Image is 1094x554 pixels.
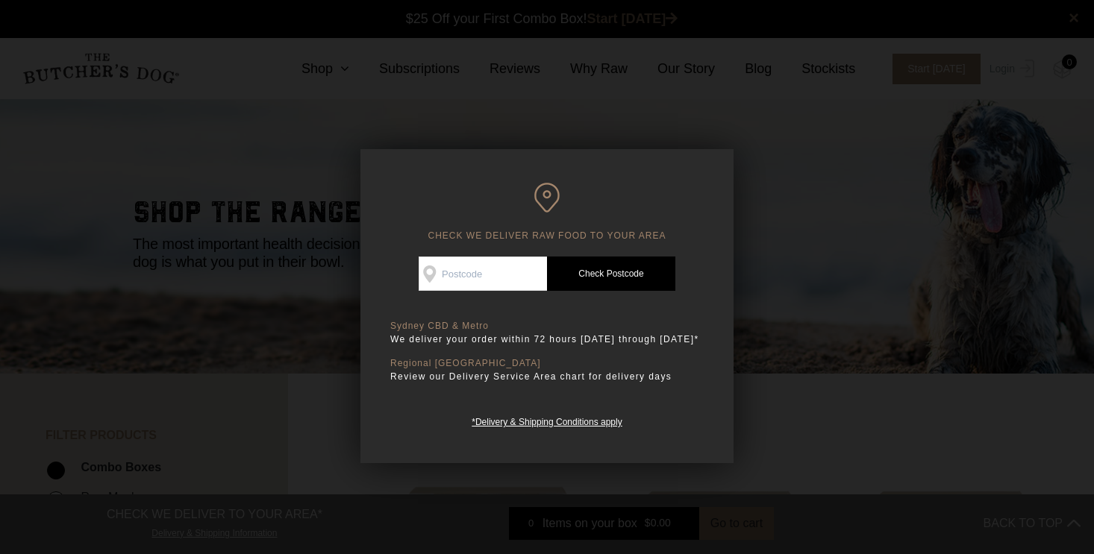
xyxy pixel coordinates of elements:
[390,183,704,242] h6: CHECK WE DELIVER RAW FOOD TO YOUR AREA
[390,358,704,369] p: Regional [GEOGRAPHIC_DATA]
[390,332,704,347] p: We deliver your order within 72 hours [DATE] through [DATE]*
[390,369,704,384] p: Review our Delivery Service Area chart for delivery days
[419,256,547,291] input: Postcode
[547,256,675,291] a: Check Postcode
[390,321,704,332] p: Sydney CBD & Metro
[472,413,622,427] a: *Delivery & Shipping Conditions apply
